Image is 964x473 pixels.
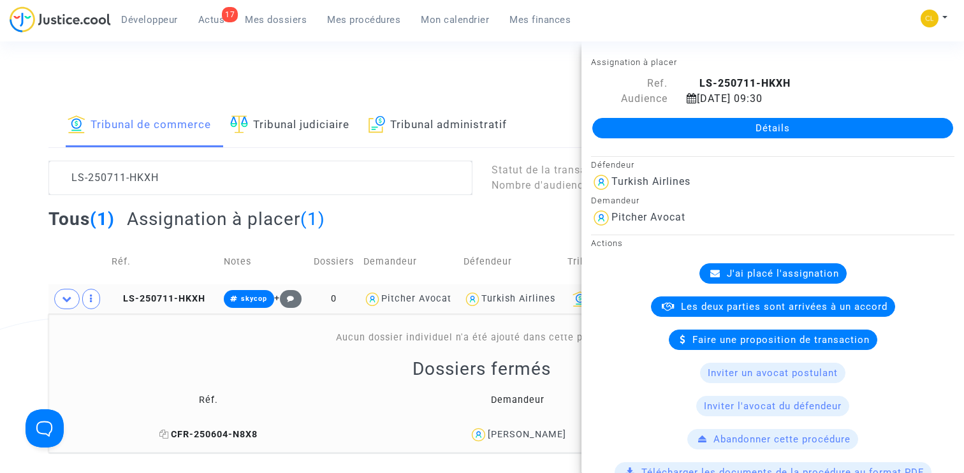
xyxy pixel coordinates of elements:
img: icon-archive.svg [369,115,386,133]
a: Détails [592,118,953,138]
span: Inviter un avocat postulant [708,367,838,379]
div: Turkish Airlines [481,293,555,304]
img: icon-user.svg [591,208,611,228]
span: LS-250711-HKXH [112,293,205,304]
span: Les deux parties sont arrivées à un accord [681,301,887,312]
img: icon-user.svg [363,290,382,309]
td: Défendeur [459,239,563,284]
td: Notes [219,239,309,284]
span: (1) [90,208,115,229]
b: LS-250711-HKXH [699,77,791,89]
a: Mes procédures [317,10,411,29]
span: J'ai placé l'assignation [727,268,839,279]
div: Pitcher Avocat [381,293,451,304]
div: [DATE] 09:30 [677,91,932,106]
span: Statut de la transaction [492,164,612,176]
span: Mon calendrier [421,14,489,25]
h2: Tous [48,208,115,230]
a: Mon calendrier [411,10,499,29]
small: Défendeur [591,160,634,170]
span: (1) [300,208,325,229]
div: [GEOGRAPHIC_DATA] [567,291,689,307]
div: Ref. [581,76,677,91]
iframe: Help Scout Beacon - Open [26,409,64,448]
a: Tribunal judiciaire [230,104,349,147]
td: Réf. [107,239,219,284]
img: icon-user.svg [464,290,482,309]
img: icon-banque.svg [573,291,588,307]
div: Pitcher Avocat [611,211,685,223]
td: Tribunal [563,239,694,284]
div: Turkish Airlines [611,175,690,187]
a: Tribunal de commerce [68,104,211,147]
td: 0 [309,284,359,314]
img: icon-banque.svg [68,115,85,133]
span: Mes procédures [327,14,400,25]
span: Abandonner cette procédure [713,433,851,445]
small: Actions [591,238,623,248]
a: Tribunal administratif [369,104,508,147]
span: + [274,293,302,303]
td: Dossiers [309,239,359,284]
td: Demandeur [364,380,671,421]
img: jc-logo.svg [10,6,111,33]
div: Aucun dossier individuel n'a été ajouté dans cette procédure. [66,331,899,345]
span: Actus [198,14,225,25]
span: Nombre d'audiences [492,179,595,191]
span: Inviter l'avocat du défendeur [704,400,842,412]
span: CFR-250604-N8X8 [159,429,258,440]
a: Mes dossiers [235,10,317,29]
small: Assignation à placer [591,57,677,67]
a: Développeur [111,10,188,29]
td: Demandeur [359,239,459,284]
span: Mes dossiers [245,14,307,25]
td: Réf. [53,380,364,421]
div: 17 [222,7,238,22]
img: f0b917ab549025eb3af43f3c4438ad5d [921,10,938,27]
span: Développeur [121,14,178,25]
img: icon-user.svg [469,426,488,444]
small: Demandeur [591,196,639,205]
a: Mes finances [499,10,581,29]
span: Mes finances [509,14,571,25]
img: icon-faciliter-sm.svg [230,115,248,133]
h2: Dossiers fermés [413,358,551,380]
img: icon-user.svg [591,172,611,193]
span: Faire une proposition de transaction [692,334,870,346]
div: [PERSON_NAME] [488,429,566,440]
a: 17Actus [188,10,235,29]
div: Audience [581,91,677,106]
span: skycop [241,295,267,303]
h2: Assignation à placer [127,208,325,230]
